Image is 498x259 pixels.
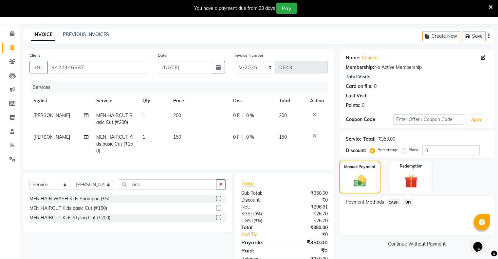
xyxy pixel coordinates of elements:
[350,174,370,188] img: _cash.svg
[285,247,333,254] div: ₹0
[47,61,148,73] input: Search by Name/Mobile/Email/Code
[236,247,285,254] div: Paid:
[33,112,70,118] span: [PERSON_NAME]
[285,197,333,204] div: ₹0
[92,93,138,108] th: Service
[463,31,486,41] button: Save
[346,199,384,206] span: Payment Methods
[346,64,488,71] div: No Active Membership
[279,112,287,118] span: 200
[422,31,460,41] button: Create New
[236,224,285,231] div: Total:
[241,180,256,187] span: Total
[400,173,422,189] img: _gift.svg
[467,115,486,125] button: Apply
[173,112,181,118] span: 200
[341,241,493,248] a: Continue Without Payment
[254,211,261,216] span: 9%
[393,114,465,125] input: Enter Offer / Coupon Code
[255,218,261,223] span: 9%
[403,199,413,206] span: UPI
[241,218,253,224] span: CGST
[378,136,395,143] div: ₹350.00
[29,93,92,108] th: Stylist
[236,190,285,197] div: Sub Total:
[292,231,332,238] div: ₹0
[387,199,401,206] span: CASH
[229,93,275,108] th: Disc
[29,214,110,221] div: MEN HAIRCUT Kids Styling Cut (₹200)
[169,93,229,108] th: Price
[246,134,254,141] span: 0 %
[346,136,376,143] div: Service Total:
[236,204,285,210] div: Net:
[276,3,297,14] button: Pay
[346,147,366,154] div: Discount:
[30,81,333,93] div: Services
[378,147,398,153] label: Percentage
[344,164,376,170] label: Manual Payment
[346,83,373,90] div: Card on file:
[285,204,333,210] div: ₹296.61
[285,224,333,231] div: ₹350.00
[362,54,379,61] a: Shankar
[29,195,112,202] div: MEN HAIR WASH Kids Shampoo (₹50)
[158,52,167,58] label: Date
[241,211,253,217] span: SGST
[400,163,422,169] label: Redemption
[346,73,372,80] div: Total Visits:
[285,217,333,224] div: ₹26.70
[33,134,70,140] span: [PERSON_NAME]
[346,102,360,109] div: Points:
[242,112,244,119] span: |
[233,112,240,119] span: 0 F
[96,134,133,154] span: MEN HAIRCUT Kids basic Cut (₹150)
[236,217,285,224] div: ( )
[138,93,169,108] th: Qty
[29,205,107,212] div: MEN HAIRCUT Kids basic Cut (₹150)
[285,190,333,197] div: ₹350.00
[346,116,393,123] div: Coupon Code
[29,61,48,73] button: +91
[96,112,133,125] span: MEN HAIRCUT Basic Cut (₹200)
[409,147,418,153] label: Fixed
[285,210,333,217] div: ₹26.70
[275,93,306,108] th: Total
[242,134,244,141] span: |
[369,92,371,99] div: -
[63,31,109,37] a: PREVIOUS INVOICES
[346,54,360,61] div: Name:
[31,29,55,41] a: INVOICE
[142,134,145,140] span: 1
[346,92,368,99] div: Last Visit:
[142,112,145,118] span: 1
[374,83,377,90] div: 0
[285,238,333,246] div: ₹350.00
[236,231,292,238] a: Add Tip
[236,238,285,246] div: Payable:
[306,93,328,108] th: Action
[29,52,40,58] label: Client
[236,197,285,204] div: Discount:
[119,179,216,189] input: Search or Scan
[346,64,374,71] div: Membership:
[235,52,263,58] label: Invoice Number
[470,233,491,252] iframe: chat widget
[173,134,181,140] span: 150
[233,134,240,141] span: 0 F
[246,112,254,119] span: 0 %
[236,210,285,217] div: ( )
[362,102,364,109] div: 0
[194,5,275,12] div: You have a payment due from 23 days
[279,134,287,140] span: 150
